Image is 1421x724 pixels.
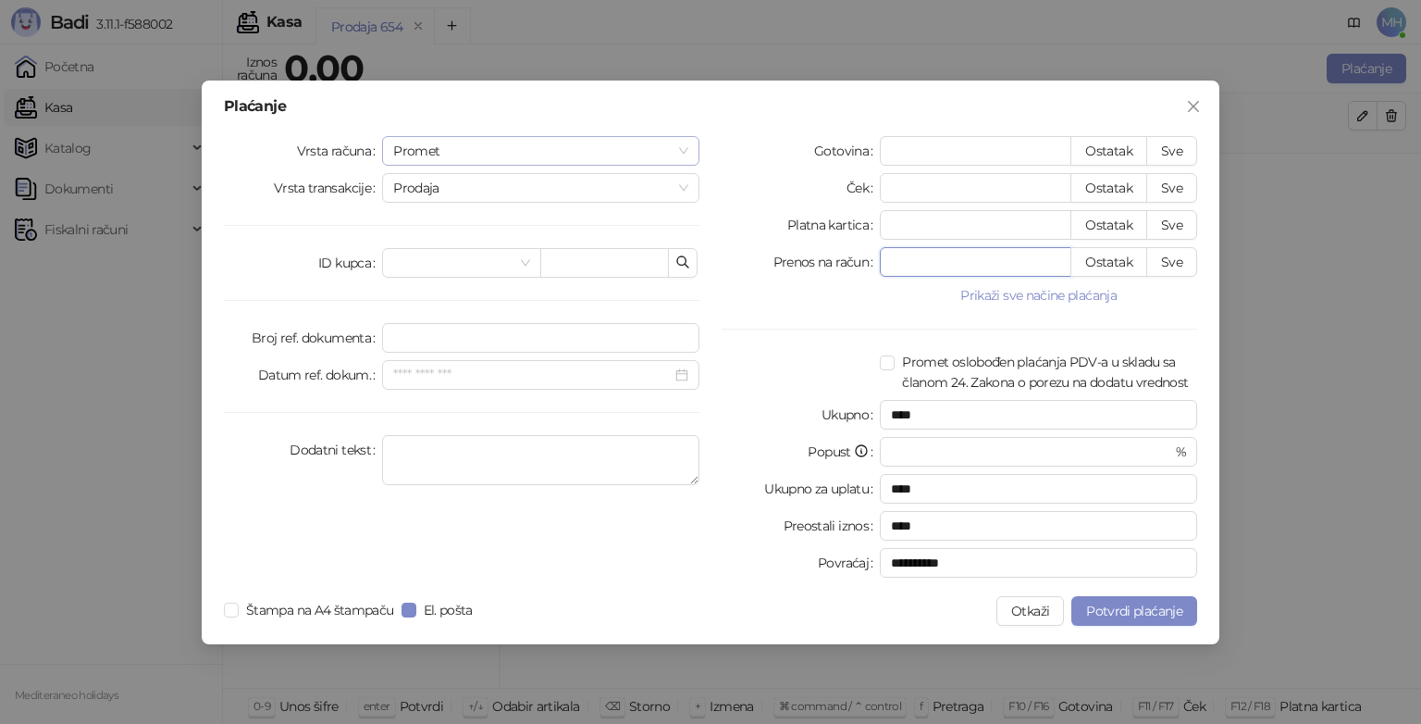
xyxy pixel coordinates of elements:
span: Prodaja [393,174,688,202]
span: Štampa na A4 štampaču [239,600,402,620]
label: Prenos na račun [773,247,881,277]
label: Vrsta računa [297,136,383,166]
button: Close [1179,92,1208,121]
input: Broj ref. dokumenta [382,323,699,353]
label: Preostali iznos [784,511,881,541]
label: Popust [808,437,880,467]
textarea: Dodatni tekst [382,435,699,485]
button: Potvrdi plaćanje [1071,596,1197,626]
label: Dodatni tekst [290,435,382,465]
button: Ostatak [1070,136,1147,166]
span: close [1186,99,1201,114]
label: Gotovina [814,136,880,166]
label: Vrsta transakcije [274,173,383,203]
label: Platna kartica [787,210,880,240]
button: Sve [1146,210,1197,240]
span: Potvrdi plaćanje [1086,603,1182,619]
label: Broj ref. dokumenta [252,323,382,353]
span: Zatvori [1179,99,1208,114]
label: Datum ref. dokum. [258,360,383,390]
div: Plaćanje [224,99,1197,114]
button: Sve [1146,136,1197,166]
label: Ukupno za uplatu [764,474,880,504]
label: ID kupca [318,248,382,278]
button: Ostatak [1070,173,1147,203]
span: El. pošta [416,600,480,620]
label: Ukupno [822,400,881,430]
input: Datum ref. dokum. [393,365,672,385]
span: Promet oslobođen plaćanja PDV-a u skladu sa članom 24. Zakona o porezu na dodatu vrednost [895,352,1197,393]
label: Ček [846,173,880,203]
button: Ostatak [1070,210,1147,240]
button: Sve [1146,247,1197,277]
button: Otkaži [996,596,1064,626]
button: Ostatak [1070,247,1147,277]
button: Prikaži sve načine plaćanja [880,284,1197,306]
span: Promet [393,137,688,165]
label: Povraćaj [818,548,880,578]
button: Sve [1146,173,1197,203]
